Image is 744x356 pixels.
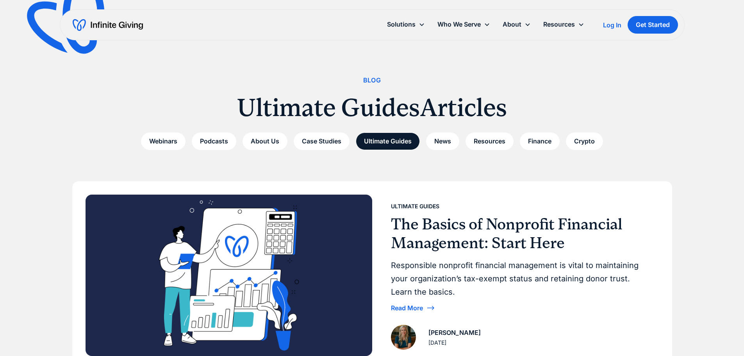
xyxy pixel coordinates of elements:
[391,305,423,311] div: Read More
[391,215,653,252] h3: The Basics of Nonprofit Financial Management: Start Here
[420,92,507,123] h1: Articles
[437,19,481,30] div: Who We Serve
[391,259,653,299] div: Responsible nonprofit financial management is vital to maintaining your organization’s tax-exempt...
[73,19,143,31] a: home
[603,22,621,28] div: Log In
[381,16,431,33] div: Solutions
[243,132,287,150] a: About Us
[466,132,514,150] a: Resources
[628,16,678,34] a: Get Started
[237,92,420,123] h1: Ultimate Guides
[141,132,186,150] a: Webinars
[566,132,603,150] a: Crypto
[363,75,381,86] div: Blog
[294,132,350,150] a: Case Studies
[603,20,621,30] a: Log In
[387,19,416,30] div: Solutions
[192,132,236,150] a: Podcasts
[503,19,521,30] div: About
[520,132,560,150] a: Finance
[543,19,575,30] div: Resources
[431,16,496,33] div: Who We Serve
[426,132,459,150] a: News
[356,132,420,150] a: Ultimate Guides
[428,338,446,347] div: [DATE]
[496,16,537,33] div: About
[391,202,439,211] div: Ultimate Guides
[537,16,591,33] div: Resources
[428,327,481,338] div: [PERSON_NAME]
